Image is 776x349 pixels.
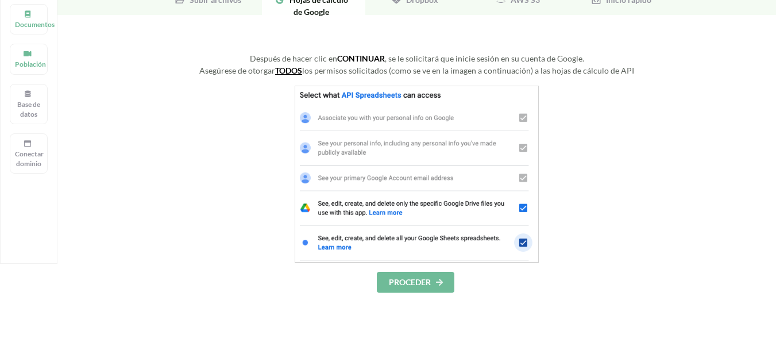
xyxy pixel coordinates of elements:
font: Base de datos [17,100,40,118]
font: , se le solicitará que inicie sesión en su cuenta de Google. [385,53,584,63]
font: TODOS [275,66,302,75]
font: CONTINUAR [337,53,385,63]
font: Después de hacer clic en [250,53,337,63]
img: Permisos de Hojas de cálculo de Google [295,86,539,263]
font: PROCEDER [389,277,431,287]
font: Conectar dominio [15,149,44,168]
font: Documentos [15,20,55,29]
font: Población [15,60,46,68]
font: Asegúrese de otorgar [199,66,275,75]
font: los permisos solicitados (como se ve en la imagen a continuación) a las hojas de cálculo de API [302,66,634,75]
button: PROCEDER [377,272,454,293]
